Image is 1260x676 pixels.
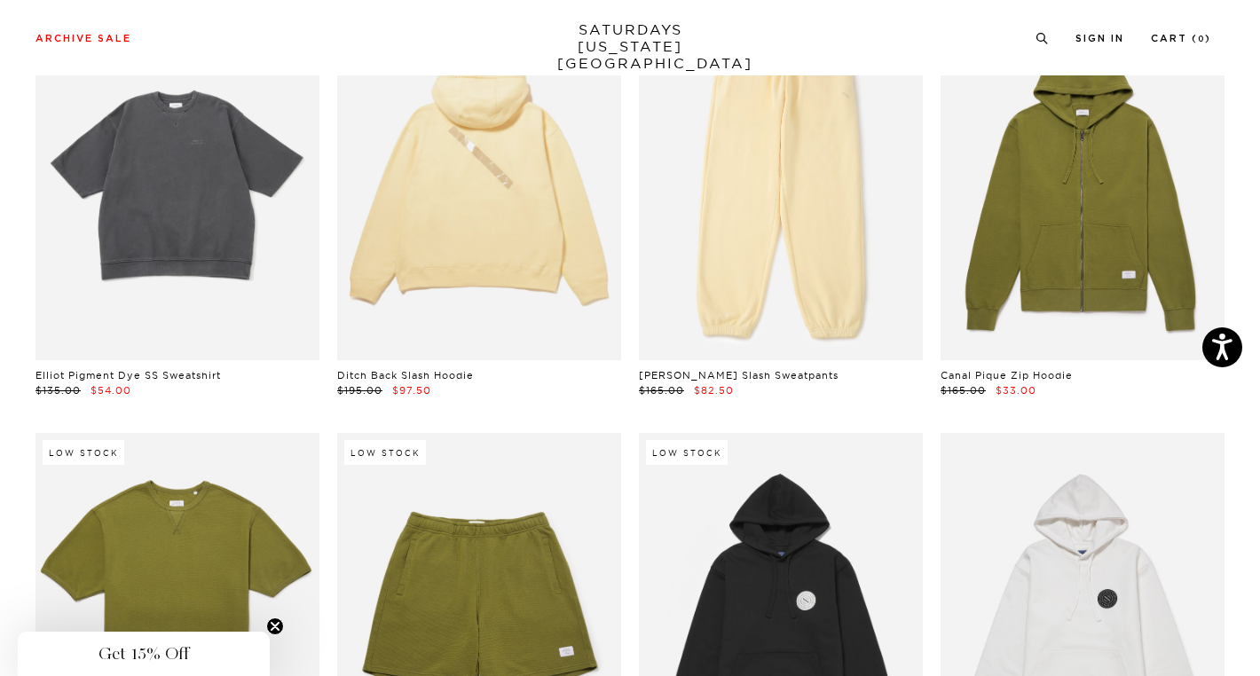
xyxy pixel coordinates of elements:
[392,384,431,397] span: $97.50
[35,369,221,381] a: Elliot Pigment Dye SS Sweatshirt
[98,643,189,664] span: Get 15% Off
[35,384,81,397] span: $135.00
[694,384,734,397] span: $82.50
[337,384,382,397] span: $195.00
[266,617,284,635] button: Close teaser
[91,384,131,397] span: $54.00
[1151,34,1211,43] a: Cart (0)
[639,369,839,381] a: [PERSON_NAME] Slash Sweatpants
[639,384,684,397] span: $165.00
[1075,34,1124,43] a: Sign In
[43,440,124,465] div: Low Stock
[35,34,131,43] a: Archive Sale
[996,384,1036,397] span: $33.00
[941,384,986,397] span: $165.00
[1198,35,1205,43] small: 0
[646,440,728,465] div: Low Stock
[344,440,426,465] div: Low Stock
[18,632,270,676] div: Get 15% OffClose teaser
[557,21,704,72] a: SATURDAYS[US_STATE][GEOGRAPHIC_DATA]
[941,369,1073,381] a: Canal Pique Zip Hoodie
[337,369,474,381] a: Ditch Back Slash Hoodie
